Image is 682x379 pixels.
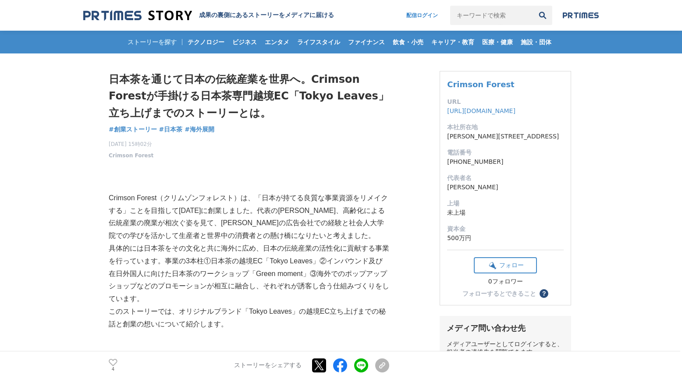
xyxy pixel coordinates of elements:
a: 飲食・小売 [389,31,427,53]
div: メディアユーザーとしてログインすると、担当者の連絡先を閲覧できます。 [447,340,564,356]
dt: 本社所在地 [447,123,564,132]
dt: 資本金 [447,224,564,234]
img: 成果の裏側にあるストーリーをメディアに届ける [83,10,192,21]
p: 4 [109,367,117,372]
p: ストーリーをシェアする [234,361,302,369]
input: キーワードで検索 [450,6,533,25]
span: ファイナンス [345,38,388,46]
dd: [PERSON_NAME][STREET_ADDRESS] [447,132,564,141]
dd: 未上場 [447,208,564,217]
a: #創業ストーリー [109,125,157,134]
button: ？ [540,289,548,298]
a: 施設・団体 [517,31,555,53]
span: テクノロジー [184,38,228,46]
button: フォロー [474,257,537,273]
a: 成果の裏側にあるストーリーをメディアに届ける 成果の裏側にあるストーリーをメディアに届ける [83,10,334,21]
p: このストーリーでは、オリジナルブランド「Tokyo Leaves」の越境EC立ち上げまでの秘話と創業の想いについて紹介します。 [109,305,389,331]
span: [DATE] 15時02分 [109,140,153,148]
a: [URL][DOMAIN_NAME] [447,107,515,114]
dd: 500万円 [447,234,564,243]
a: キャリア・教育 [428,31,478,53]
a: ファイナンス [345,31,388,53]
h1: 日本茶を通じて日本の伝統産業を世界へ。Crimson Forestが手掛ける日本茶専門越境EC「Tokyo Leaves」立ち上げまでのストーリーとは。 [109,71,389,121]
span: #創業ストーリー [109,125,157,133]
img: prtimes [563,12,599,19]
a: エンタメ [261,31,293,53]
a: Crimson Forest [109,152,153,159]
a: 医療・健康 [479,31,516,53]
span: キャリア・教育 [428,38,478,46]
a: Crimson Forest [447,80,515,89]
div: フォローするとできること [462,290,536,297]
dt: 電話番号 [447,148,564,157]
h2: 成果の裏側にあるストーリーをメディアに届ける [199,11,334,19]
dd: [PHONE_NUMBER] [447,157,564,166]
p: 具体的には日本茶をその文化と共に海外に広め、日本の伝統産業の活性化に貢献する事業を行っています。事業の3本柱①日本茶の越境EC「Tokyo Leaves」②インバウンド及び在日外国人に向けた日本... [109,242,389,305]
dd: [PERSON_NAME] [447,183,564,192]
span: エンタメ [261,38,293,46]
span: 飲食・小売 [389,38,427,46]
dt: URL [447,97,564,106]
span: #海外展開 [185,125,214,133]
a: 配信ログイン [398,6,447,25]
span: ビジネス [229,38,260,46]
a: ライフスタイル [294,31,344,53]
span: ？ [541,290,547,297]
a: #日本茶 [159,125,183,134]
a: テクノロジー [184,31,228,53]
span: ライフスタイル [294,38,344,46]
a: ビジネス [229,31,260,53]
p: Crimson Forest（クリムゾンフォレスト）は、「日本が持てる良質な事業資源をリメイクする」ことを目指して[DATE]に創業しました。代表の[PERSON_NAME]、高齢化による伝統産... [109,192,389,242]
dt: 上場 [447,199,564,208]
span: #日本茶 [159,125,183,133]
span: 施設・団体 [517,38,555,46]
button: 検索 [533,6,552,25]
div: メディア問い合わせ先 [447,323,564,333]
a: #海外展開 [185,125,214,134]
dt: 代表者名 [447,174,564,183]
div: 0フォロワー [474,278,537,286]
span: 医療・健康 [479,38,516,46]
